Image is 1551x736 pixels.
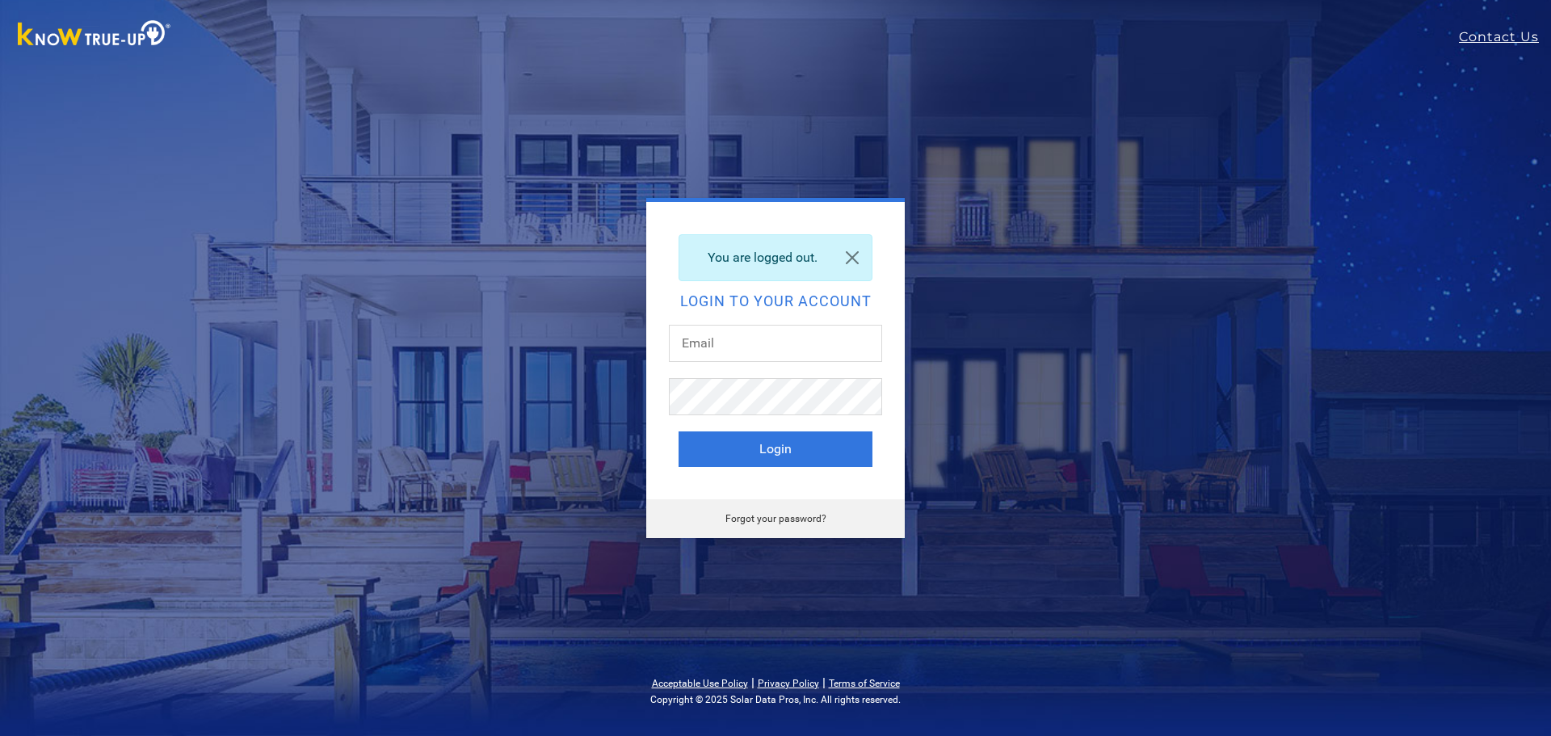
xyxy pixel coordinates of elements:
[829,678,900,689] a: Terms of Service
[1459,27,1551,47] a: Contact Us
[679,234,872,281] div: You are logged out.
[758,678,819,689] a: Privacy Policy
[679,294,872,309] h2: Login to your account
[725,513,826,524] a: Forgot your password?
[652,678,748,689] a: Acceptable Use Policy
[822,675,826,690] span: |
[833,235,872,280] a: Close
[751,675,754,690] span: |
[10,17,179,53] img: Know True-Up
[669,325,882,362] input: Email
[679,431,872,467] button: Login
